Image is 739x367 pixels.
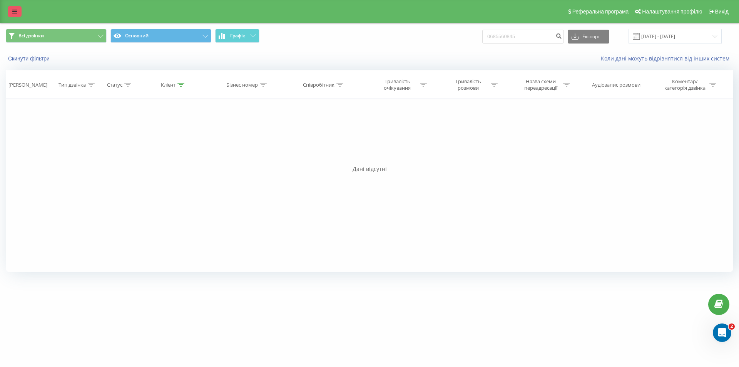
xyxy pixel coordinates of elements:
div: Назва схеми переадресації [520,78,561,91]
div: Статус [107,82,122,88]
span: Всі дзвінки [18,33,44,39]
span: Графік [230,33,245,39]
div: Співробітник [303,82,334,88]
div: Клієнт [161,82,176,88]
div: Бізнес номер [226,82,258,88]
div: [PERSON_NAME] [8,82,47,88]
div: Тривалість розмови [448,78,489,91]
button: Всі дзвінки [6,29,107,43]
button: Графік [215,29,259,43]
div: Дані відсутні [6,165,733,173]
span: Вихід [715,8,729,15]
button: Основний [110,29,211,43]
span: Реферальна програма [572,8,629,15]
input: Пошук за номером [482,30,564,44]
iframe: Intercom live chat [713,323,731,342]
a: Коли дані можуть відрізнятися вiд інших систем [601,55,733,62]
div: Коментар/категорія дзвінка [662,78,707,91]
button: Експорт [568,30,609,44]
span: Налаштування профілю [642,8,702,15]
span: 2 [729,323,735,330]
button: Скинути фільтри [6,55,54,62]
div: Аудіозапис розмови [592,82,640,88]
div: Тривалість очікування [377,78,418,91]
div: Тип дзвінка [59,82,86,88]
